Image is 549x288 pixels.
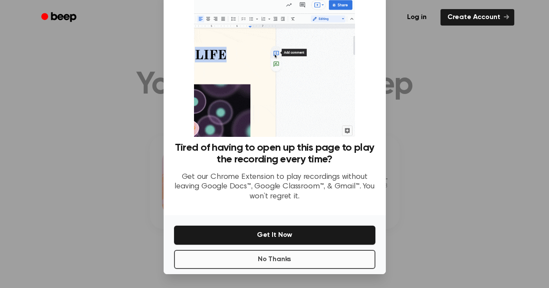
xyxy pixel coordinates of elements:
[174,172,375,202] p: Get our Chrome Extension to play recordings without leaving Google Docs™, Google Classroom™, & Gm...
[35,9,84,26] a: Beep
[441,9,514,26] a: Create Account
[174,226,375,245] button: Get It Now
[398,7,435,27] a: Log in
[174,142,375,165] h3: Tired of having to open up this page to play the recording every time?
[174,250,375,269] button: No Thanks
